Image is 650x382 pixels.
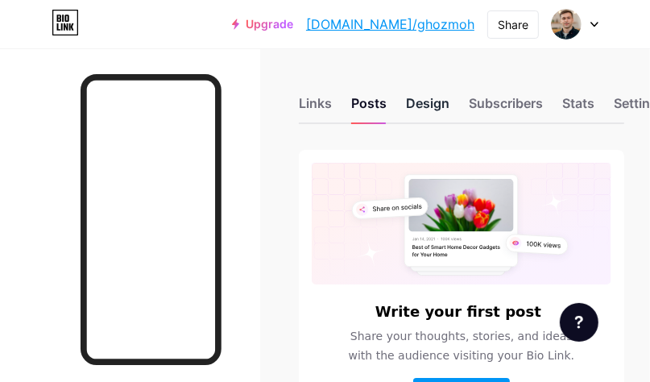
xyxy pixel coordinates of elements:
[469,93,543,122] div: Subscribers
[342,326,582,365] span: Share your thoughts, stories, and ideas with the audience visiting your Bio Link.
[406,93,449,122] div: Design
[375,304,541,320] h6: Write your first post
[351,93,387,122] div: Posts
[562,93,594,122] div: Stats
[232,18,293,31] a: Upgrade
[306,15,474,34] a: [DOMAIN_NAME]/ghozmoh
[299,93,332,122] div: Links
[498,16,528,33] div: Share
[551,9,582,39] img: ghozmoh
